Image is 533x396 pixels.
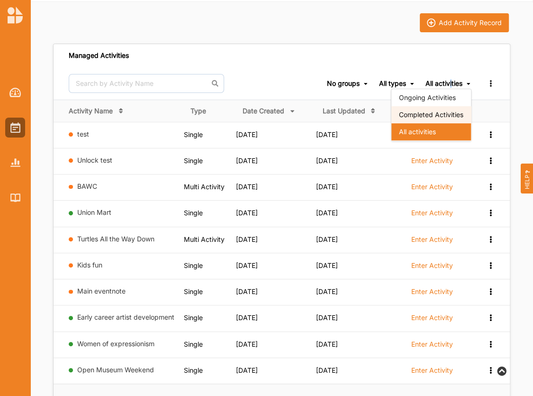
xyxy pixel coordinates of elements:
[10,193,20,202] img: Library
[184,340,203,348] span: Single
[184,287,203,295] span: Single
[411,157,453,165] label: Enter Activity
[77,156,112,164] a: Unlock test
[420,13,509,32] button: iconAdd Activity Record
[184,313,203,322] span: Single
[379,79,406,88] div: All types
[411,208,453,222] a: Enter Activity
[323,107,365,115] div: Last Updated
[184,130,203,138] span: Single
[5,188,25,208] a: Library
[316,287,338,295] span: [DATE]
[8,7,23,24] img: logo
[243,107,284,115] div: Date Created
[184,209,203,217] span: Single
[411,183,453,191] label: Enter Activity
[427,18,435,27] img: icon
[9,88,21,97] img: Dashboard
[327,79,360,88] div: No groups
[77,261,102,269] a: Kids fun
[184,261,203,269] span: Single
[411,235,453,244] label: Enter Activity
[77,287,126,295] a: Main eventnote
[184,100,236,122] th: Type
[5,118,25,138] a: Activities
[316,157,338,165] span: [DATE]
[236,235,258,243] span: [DATE]
[316,209,338,217] span: [DATE]
[77,366,154,374] a: Open Museum Weekend
[425,79,462,88] div: All activities
[236,287,258,295] span: [DATE]
[10,158,20,166] img: Reports
[411,366,453,375] label: Enter Activity
[236,130,258,138] span: [DATE]
[411,340,453,349] label: Enter Activity
[411,313,453,322] label: Enter Activity
[411,209,453,217] label: Enter Activity
[316,313,338,322] span: [DATE]
[236,183,258,191] span: [DATE]
[69,74,224,93] input: Search by Activity Name
[236,366,258,374] span: [DATE]
[316,183,338,191] span: [DATE]
[439,18,502,27] div: Add Activity Record
[5,153,25,173] a: Reports
[77,182,97,190] a: BAWC
[77,130,89,138] a: test
[316,130,338,138] span: [DATE]
[184,235,225,243] span: Multi Activity
[5,83,25,102] a: Dashboard
[69,107,113,115] div: Activity Name
[236,340,258,348] span: [DATE]
[411,182,453,196] a: Enter Activity
[411,340,453,354] a: Enter Activity
[236,313,258,322] span: [DATE]
[316,366,338,374] span: [DATE]
[236,157,258,165] span: [DATE]
[411,287,453,296] label: Enter Activity
[184,157,203,165] span: Single
[391,89,471,106] div: Ongoing Activities
[184,366,203,374] span: Single
[411,366,453,380] a: Enter Activity
[316,261,338,269] span: [DATE]
[236,209,258,217] span: [DATE]
[411,235,453,249] a: Enter Activity
[77,313,174,321] a: Early career artist development
[391,123,471,140] div: All activities
[411,313,453,327] a: Enter Activity
[184,183,225,191] span: Multi Activity
[411,261,453,275] a: Enter Activity
[316,340,338,348] span: [DATE]
[411,261,453,270] label: Enter Activity
[316,235,338,243] span: [DATE]
[236,261,258,269] span: [DATE]
[10,122,20,133] img: Activities
[391,106,471,123] div: Completed Activities
[77,235,154,243] a: Turtles All the Way Down
[411,156,453,170] a: Enter Activity
[77,340,154,348] a: Women of expressionism
[411,287,453,301] a: Enter Activity
[77,208,111,216] a: Union Mart
[69,51,129,60] div: Managed Activities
